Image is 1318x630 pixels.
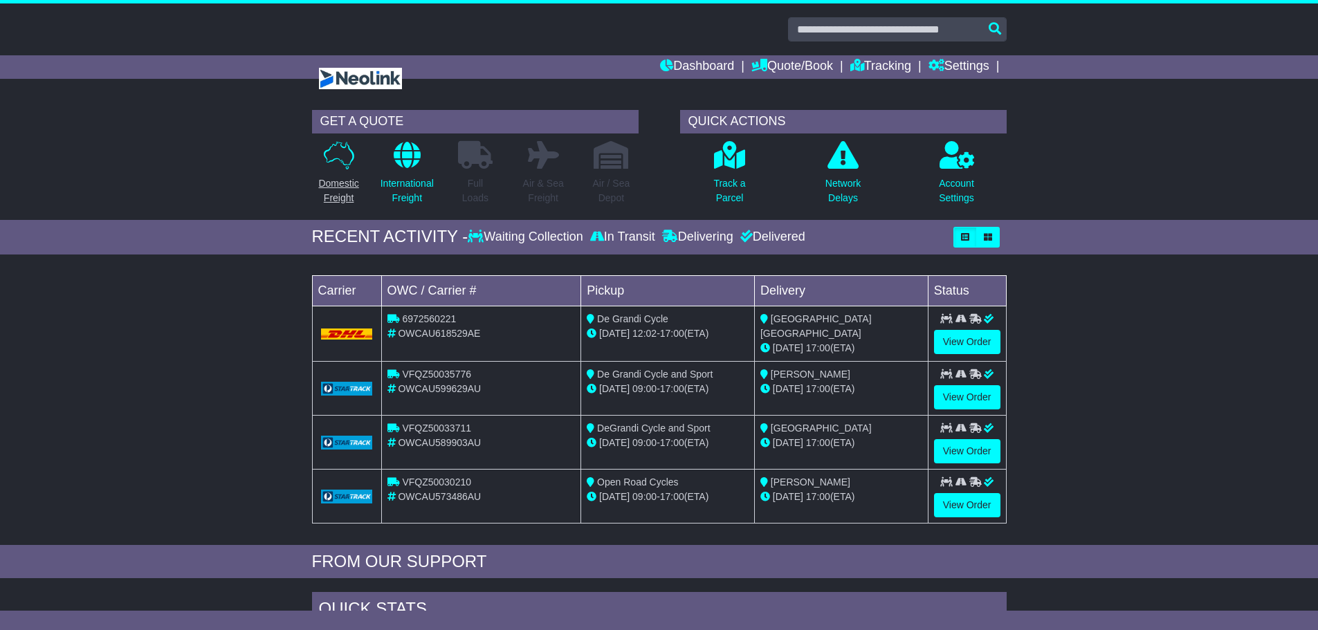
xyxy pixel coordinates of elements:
p: Air & Sea Freight [523,176,564,205]
span: [DATE] [599,437,630,448]
div: RECENT ACTIVITY - [312,227,468,247]
span: 09:00 [632,437,657,448]
img: GetCarrierServiceLogo [321,490,373,503]
div: - (ETA) [587,436,749,450]
span: [DATE] [773,491,803,502]
span: 17:00 [806,383,830,394]
img: GetCarrierServiceLogo [321,436,373,450]
div: Waiting Collection [468,230,586,245]
a: Tracking [850,55,911,79]
span: 12:02 [632,328,657,339]
span: [DATE] [599,491,630,502]
p: International Freight [381,176,434,205]
p: Full Loads [458,176,493,205]
div: - (ETA) [587,490,749,504]
span: 17:00 [660,383,684,394]
span: VFQZ50035776 [402,369,471,380]
span: [DATE] [773,437,803,448]
span: OWCAU599629AU [398,383,481,394]
div: (ETA) [760,436,922,450]
a: NetworkDelays [825,140,861,213]
span: [DATE] [773,342,803,353]
span: OWCAU573486AU [398,491,481,502]
span: VFQZ50033711 [402,423,471,434]
span: OWCAU618529AE [398,328,480,339]
span: 17:00 [806,491,830,502]
span: [GEOGRAPHIC_DATA] [GEOGRAPHIC_DATA] [760,313,872,339]
td: Delivery [754,275,928,306]
span: 09:00 [632,491,657,502]
p: Domestic Freight [318,176,358,205]
span: 17:00 [660,491,684,502]
a: View Order [934,385,1000,409]
div: (ETA) [760,341,922,355]
div: Delivered [737,230,805,245]
span: De Grandi Cycle [597,313,668,324]
p: Account Settings [939,176,974,205]
div: Quick Stats [312,592,1007,629]
span: 09:00 [632,383,657,394]
span: [GEOGRAPHIC_DATA] [771,423,872,434]
a: DomesticFreight [318,140,359,213]
div: - (ETA) [587,382,749,396]
span: [DATE] [599,383,630,394]
span: 6972560221 [402,313,456,324]
div: - (ETA) [587,326,749,341]
div: In Transit [587,230,659,245]
img: GetCarrierServiceLogo [321,382,373,396]
span: 17:00 [660,437,684,448]
a: Quote/Book [751,55,833,79]
a: Dashboard [660,55,734,79]
td: Status [928,275,1006,306]
span: DeGrandi Cycle and Sport [597,423,710,434]
span: 17:00 [660,328,684,339]
div: GET A QUOTE [312,110,639,133]
a: Track aParcel [713,140,746,213]
td: Carrier [312,275,381,306]
span: VFQZ50030210 [402,476,471,488]
div: QUICK ACTIONS [680,110,1007,133]
span: [PERSON_NAME] [771,476,850,488]
a: InternationalFreight [380,140,434,213]
a: AccountSettings [938,140,975,213]
td: OWC / Carrier # [381,275,581,306]
a: Settings [928,55,989,79]
a: View Order [934,330,1000,354]
a: View Order [934,493,1000,517]
span: OWCAU589903AU [398,437,481,448]
div: (ETA) [760,490,922,504]
a: View Order [934,439,1000,463]
span: [PERSON_NAME] [771,369,850,380]
span: De Grandi Cycle and Sport [597,369,713,380]
div: FROM OUR SUPPORT [312,552,1007,572]
td: Pickup [581,275,755,306]
div: Delivering [659,230,737,245]
span: Open Road Cycles [597,476,679,488]
img: DHL.png [321,328,373,340]
span: [DATE] [599,328,630,339]
p: Network Delays [825,176,861,205]
p: Air / Sea Depot [593,176,630,205]
span: 17:00 [806,342,830,353]
span: 17:00 [806,437,830,448]
div: (ETA) [760,382,922,396]
span: [DATE] [773,383,803,394]
p: Track a Parcel [713,176,745,205]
